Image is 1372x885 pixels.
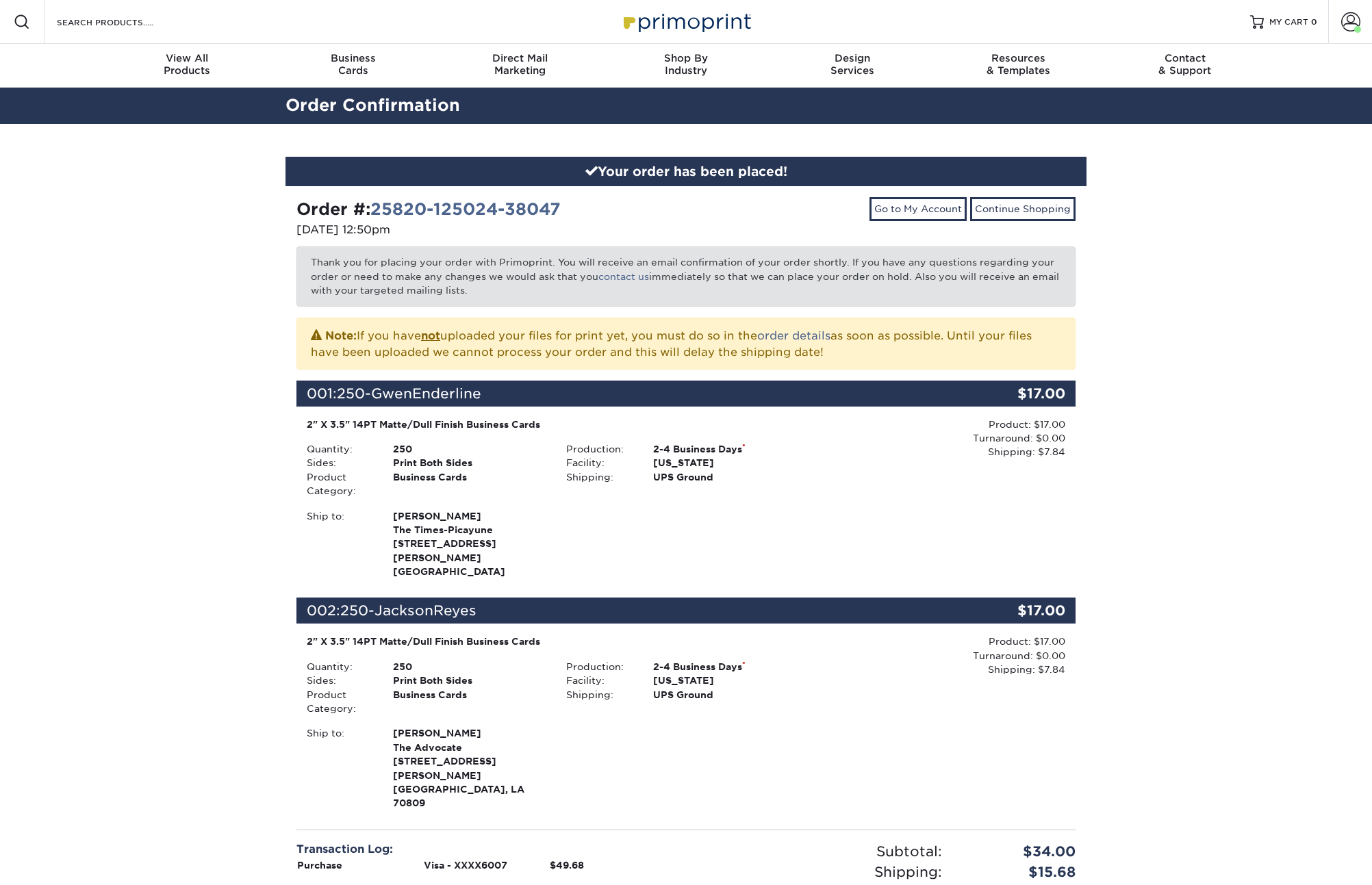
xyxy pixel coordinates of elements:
div: 001: [296,381,945,407]
div: Cards [270,52,437,77]
strong: Note: [325,329,357,342]
div: 2" X 3.5" 14PT Matte/Dull Finish Business Cards [307,418,806,431]
div: Your order has been placed! [285,157,1087,187]
a: Contact& Support [1102,44,1268,88]
div: 002: [296,598,945,624]
span: 250-JacksonReyes [340,602,477,619]
span: Shop By [603,52,770,64]
a: contact us [598,271,649,282]
div: 250 [383,442,556,456]
div: Shipping: [686,862,952,882]
p: If you have uploaded your files for print yet, you must do so in the as soon as possible. Until y... [311,326,1061,361]
div: $15.68 [952,862,1086,882]
a: order details [757,329,830,342]
a: DesignServices [769,44,935,88]
a: BusinessCards [270,44,437,88]
a: View AllProducts [104,44,270,88]
p: [DATE] 12:50pm [296,222,676,238]
span: [STREET_ADDRESS][PERSON_NAME] [393,754,546,782]
div: Ship to: [296,726,383,810]
div: Shipping: [556,688,642,702]
strong: [GEOGRAPHIC_DATA] [393,509,546,578]
div: Production: [556,442,642,456]
div: UPS Ground [643,470,816,484]
img: Primoprint [618,7,754,36]
span: 250-GwenEnderline [337,385,481,402]
a: Direct MailMarketing [437,44,603,88]
strong: Order #: [296,199,561,219]
div: Services [769,52,935,77]
div: Transaction Log: [296,841,676,858]
strong: $49.68 [550,860,584,871]
span: Business [270,52,437,64]
div: Product: $17.00 Turnaround: $0.00 Shipping: $7.84 [816,634,1065,676]
div: [US_STATE] [643,456,816,470]
div: Quantity: [296,660,383,674]
span: The Times-Picayune [393,523,546,537]
strong: Visa - XXXX6007 [424,860,507,871]
span: Contact [1102,52,1268,64]
div: Print Both Sides [383,456,556,470]
div: 2-4 Business Days [643,442,816,456]
div: Facility: [556,674,642,687]
div: $34.00 [952,841,1086,862]
div: Products [104,52,270,77]
div: Business Cards [383,688,556,716]
div: Production: [556,660,642,674]
span: Direct Mail [437,52,603,64]
div: 250 [383,660,556,674]
span: MY CART [1269,16,1308,28]
p: Thank you for placing your order with Primoprint. You will receive an email confirmation of your ... [296,246,1076,306]
div: Print Both Sides [383,674,556,687]
div: UPS Ground [643,688,816,702]
span: [STREET_ADDRESS][PERSON_NAME] [393,537,546,565]
div: Subtotal: [686,841,952,862]
span: View All [104,52,270,64]
div: Product: $17.00 Turnaround: $0.00 Shipping: $7.84 [816,418,1065,459]
h2: Order Confirmation [275,93,1097,118]
div: Sides: [296,674,383,687]
div: [US_STATE] [643,674,816,687]
div: & Support [1102,52,1268,77]
div: Facility: [556,456,642,470]
div: 2" X 3.5" 14PT Matte/Dull Finish Business Cards [307,634,806,648]
span: The Advocate [393,741,546,754]
div: $17.00 [945,598,1076,624]
a: Go to My Account [869,197,967,220]
a: Resources& Templates [935,44,1102,88]
strong: Purchase [297,860,342,871]
div: Business Cards [383,470,556,498]
span: [PERSON_NAME] [393,509,546,523]
a: Continue Shopping [970,197,1076,220]
span: 0 [1311,17,1317,27]
a: 25820-125024-38047 [370,199,561,219]
div: Product Category: [296,688,383,716]
div: Sides: [296,456,383,470]
div: Product Category: [296,470,383,498]
a: Shop ByIndustry [603,44,770,88]
div: 2-4 Business Days [643,660,816,674]
div: Marketing [437,52,603,77]
strong: [GEOGRAPHIC_DATA], LA 70809 [393,726,546,808]
input: SEARCH PRODUCTS..... [55,14,189,30]
div: Shipping: [556,470,642,484]
div: Ship to: [296,509,383,579]
div: Industry [603,52,770,77]
span: Resources [935,52,1102,64]
div: Quantity: [296,442,383,456]
span: [PERSON_NAME] [393,726,546,740]
div: $17.00 [945,381,1076,407]
div: & Templates [935,52,1102,77]
b: not [421,329,440,342]
span: Design [769,52,935,64]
